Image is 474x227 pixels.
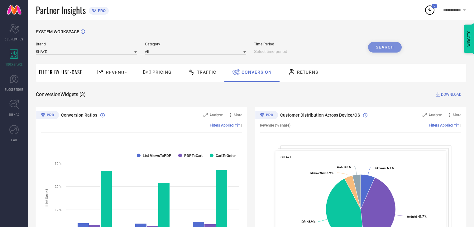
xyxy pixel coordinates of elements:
[407,215,417,218] tspan: Android
[337,165,351,169] text: : 3.8 %
[36,111,59,120] div: Premium
[5,87,24,92] span: SUGGESTIONS
[242,70,272,75] span: Conversion
[152,70,172,75] span: Pricing
[441,91,462,98] span: DOWNLOAD
[184,154,203,158] text: PDPToCart
[255,111,278,120] div: Premium
[407,215,427,218] text: : 41.7 %
[241,123,242,127] span: |
[337,165,342,169] tspan: Web
[310,171,333,175] text: : 3.9 %
[210,123,234,127] span: Filters Applied
[280,113,360,118] span: Customer Distribution Across Device/OS
[234,113,242,117] span: More
[301,220,315,224] text: : 43.9 %
[216,154,236,158] text: CartToOrder
[36,4,86,16] span: Partner Insights
[36,42,137,46] span: Brand
[433,4,435,8] span: 2
[310,171,325,175] tspan: Mobile Web
[423,113,427,117] svg: Zoom
[429,113,442,117] span: Analyse
[301,220,305,224] tspan: IOS
[55,208,61,211] text: 10 %
[197,70,216,75] span: Traffic
[429,123,453,127] span: Filters Applied
[374,166,394,170] text: : 6.7 %
[106,70,127,75] span: Revenue
[55,185,61,188] text: 20 %
[96,8,106,13] span: PRO
[254,48,360,55] input: Select time period
[145,42,246,46] span: Category
[36,29,79,34] span: SYSTEM WORKSPACE
[460,123,461,127] span: |
[11,137,17,142] span: FWD
[61,113,97,118] span: Conversion Ratios
[297,70,318,75] span: Returns
[209,113,223,117] span: Analyse
[6,62,23,67] span: WORKSPACE
[374,166,385,170] tspan: Unknown
[453,113,461,117] span: More
[254,42,360,46] span: Time Period
[55,162,61,165] text: 30 %
[36,91,86,98] span: Conversion Widgets ( 3 )
[45,189,49,206] tspan: List Count
[9,112,19,117] span: TRENDS
[280,155,292,159] span: SHAYE
[5,37,23,41] span: SCORECARDS
[260,123,290,127] span: Revenue (% share)
[203,113,208,117] svg: Zoom
[39,68,83,76] span: Filter By Use-Case
[424,4,435,16] div: Open download list
[143,154,171,158] text: List ViewsToPDP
